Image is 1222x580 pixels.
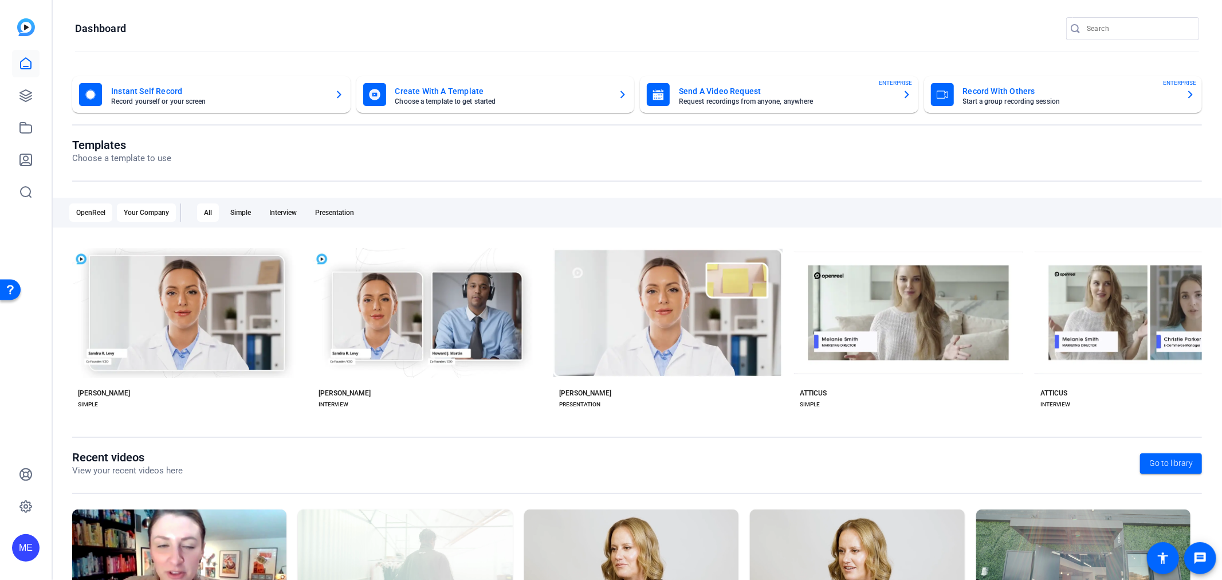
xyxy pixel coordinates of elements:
[17,18,35,36] img: blue-gradient.svg
[319,389,371,398] div: [PERSON_NAME]
[69,203,112,222] div: OpenReel
[75,22,126,36] h1: Dashboard
[197,203,219,222] div: All
[963,84,1177,98] mat-card-title: Record With Others
[640,76,918,113] button: Send A Video RequestRequest recordings from anyone, anywhereENTERPRISE
[879,79,913,87] span: ENTERPRISE
[78,400,98,409] div: SIMPLE
[1087,22,1190,36] input: Search
[356,76,635,113] button: Create With A TemplateChoose a template to get started
[72,152,171,165] p: Choose a template to use
[679,98,893,105] mat-card-subtitle: Request recordings from anyone, anywhere
[12,534,40,562] div: ME
[72,138,171,152] h1: Templates
[1163,79,1196,87] span: ENTERPRISE
[223,203,258,222] div: Simple
[679,84,893,98] mat-card-title: Send A Video Request
[800,400,820,409] div: SIMPLE
[1156,551,1170,565] mat-icon: accessibility
[1149,457,1193,469] span: Go to library
[72,464,183,477] p: View your recent videos here
[117,203,176,222] div: Your Company
[1193,551,1207,565] mat-icon: message
[924,76,1203,113] button: Record With OthersStart a group recording sessionENTERPRISE
[395,98,610,105] mat-card-subtitle: Choose a template to get started
[319,400,348,409] div: INTERVIEW
[262,203,304,222] div: Interview
[1040,389,1067,398] div: ATTICUS
[72,450,183,464] h1: Recent videos
[78,389,130,398] div: [PERSON_NAME]
[559,400,600,409] div: PRESENTATION
[963,98,1177,105] mat-card-subtitle: Start a group recording session
[1140,453,1202,474] a: Go to library
[800,389,827,398] div: ATTICUS
[111,84,325,98] mat-card-title: Instant Self Record
[1040,400,1070,409] div: INTERVIEW
[395,84,610,98] mat-card-title: Create With A Template
[72,76,351,113] button: Instant Self RecordRecord yourself or your screen
[308,203,361,222] div: Presentation
[559,389,611,398] div: [PERSON_NAME]
[111,98,325,105] mat-card-subtitle: Record yourself or your screen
